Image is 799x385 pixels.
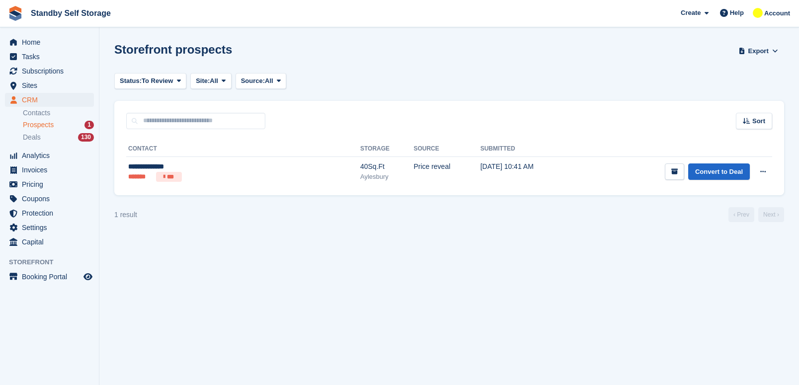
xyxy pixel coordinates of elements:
[726,207,786,222] nav: Page
[8,6,23,21] img: stora-icon-8386f47178a22dfd0bd8f6a31ec36ba5ce8667c1dd55bd0f319d3a0aa187defe.svg
[5,192,94,206] a: menu
[142,76,173,86] span: To Review
[5,64,94,78] a: menu
[9,257,99,267] span: Storefront
[82,271,94,283] a: Preview store
[22,35,81,49] span: Home
[752,116,765,126] span: Sort
[736,43,780,59] button: Export
[681,8,701,18] span: Create
[22,235,81,249] span: Capital
[22,93,81,107] span: CRM
[23,133,41,142] span: Deals
[22,78,81,92] span: Sites
[22,270,81,284] span: Booking Portal
[22,221,81,234] span: Settings
[22,192,81,206] span: Coupons
[5,149,94,162] a: menu
[413,156,480,187] td: Price reveal
[265,76,273,86] span: All
[23,120,54,130] span: Prospects
[22,50,81,64] span: Tasks
[236,73,287,89] button: Source: All
[22,149,81,162] span: Analytics
[84,121,94,129] div: 1
[5,93,94,107] a: menu
[480,141,577,157] th: Submitted
[748,46,769,56] span: Export
[5,78,94,92] a: menu
[126,141,360,157] th: Contact
[114,73,186,89] button: Status: To Review
[753,8,763,18] img: Glenn Fisher
[22,163,81,177] span: Invoices
[78,133,94,142] div: 130
[5,270,94,284] a: menu
[22,64,81,78] span: Subscriptions
[114,210,137,220] div: 1 result
[241,76,265,86] span: Source:
[5,163,94,177] a: menu
[728,207,754,222] a: Previous
[360,141,413,157] th: Storage
[5,235,94,249] a: menu
[190,73,232,89] button: Site: All
[360,161,413,172] div: 40Sq.Ft
[23,108,94,118] a: Contacts
[360,172,413,182] div: Aylesbury
[23,132,94,143] a: Deals 130
[413,141,480,157] th: Source
[196,76,210,86] span: Site:
[27,5,115,21] a: Standby Self Storage
[5,221,94,234] a: menu
[764,8,790,18] span: Account
[23,120,94,130] a: Prospects 1
[758,207,784,222] a: Next
[480,156,577,187] td: [DATE] 10:41 AM
[120,76,142,86] span: Status:
[210,76,218,86] span: All
[5,35,94,49] a: menu
[730,8,744,18] span: Help
[5,177,94,191] a: menu
[22,177,81,191] span: Pricing
[5,50,94,64] a: menu
[688,163,750,180] a: Convert to Deal
[5,206,94,220] a: menu
[114,43,232,56] h1: Storefront prospects
[22,206,81,220] span: Protection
